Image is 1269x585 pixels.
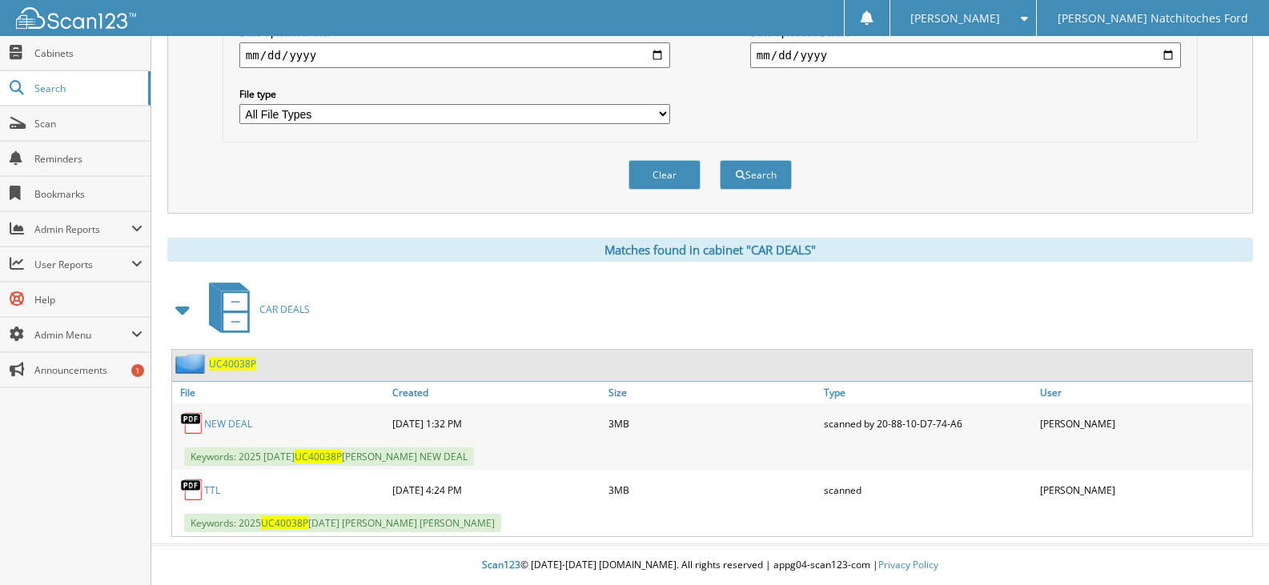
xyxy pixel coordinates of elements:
[184,447,474,466] span: Keywords: 2025 [DATE] [PERSON_NAME] NEW DEAL
[180,478,204,502] img: PDF.png
[34,363,143,377] span: Announcements
[16,7,136,29] img: scan123-logo-white.svg
[720,160,792,190] button: Search
[820,474,1036,506] div: scanned
[180,411,204,435] img: PDF.png
[1058,14,1248,23] span: [PERSON_NAME] Natchitoches Ford
[34,258,131,271] span: User Reports
[34,152,143,166] span: Reminders
[750,42,1181,68] input: end
[388,382,604,403] a: Created
[820,407,1036,439] div: scanned by 20-88-10-D7-74-A6
[34,187,143,201] span: Bookmarks
[175,354,209,374] img: folder2.png
[151,546,1269,585] div: © [DATE]-[DATE] [DOMAIN_NAME]. All rights reserved | appg04-scan123-com |
[604,474,821,506] div: 3MB
[820,382,1036,403] a: Type
[1036,474,1252,506] div: [PERSON_NAME]
[261,516,308,530] span: UC40038P
[1036,407,1252,439] div: [PERSON_NAME]
[239,42,670,68] input: start
[184,514,501,532] span: Keywords: 2025 [DATE] [PERSON_NAME] [PERSON_NAME]
[34,117,143,130] span: Scan
[239,87,670,101] label: File type
[167,238,1253,262] div: Matches found in cabinet "CAR DEALS"
[199,278,310,341] a: CAR DEALS
[910,14,1000,23] span: [PERSON_NAME]
[628,160,701,190] button: Clear
[131,364,144,377] div: 1
[204,417,252,431] a: NEW DEAL
[1036,382,1252,403] a: User
[172,382,388,403] a: File
[204,483,220,497] a: TTL
[209,357,256,371] a: UC40038P
[34,222,131,236] span: Admin Reports
[259,303,310,316] span: CAR DEALS
[878,558,938,571] a: Privacy Policy
[482,558,520,571] span: Scan123
[604,407,821,439] div: 3MB
[388,474,604,506] div: [DATE] 4:24 PM
[295,450,342,463] span: UC40038P
[604,382,821,403] a: Size
[388,407,604,439] div: [DATE] 1:32 PM
[34,82,140,95] span: Search
[1189,508,1269,585] iframe: Chat Widget
[34,328,131,342] span: Admin Menu
[34,293,143,307] span: Help
[34,46,143,60] span: Cabinets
